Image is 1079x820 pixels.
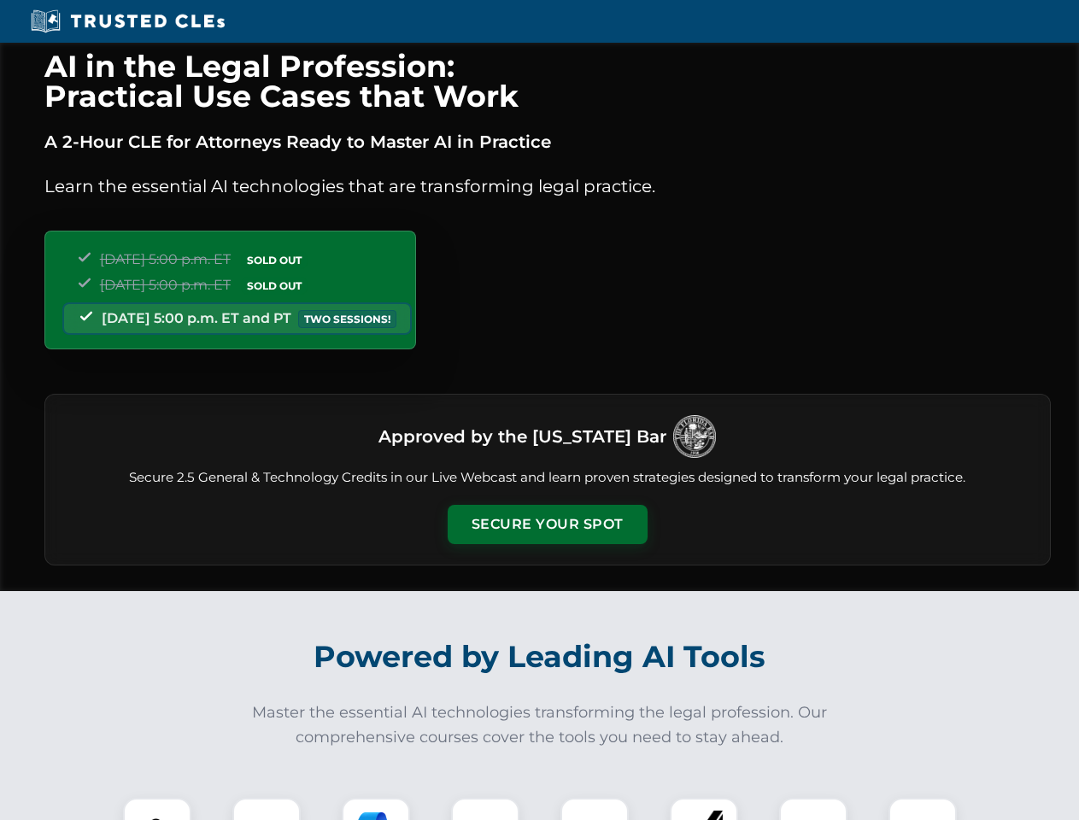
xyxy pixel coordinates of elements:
h1: AI in the Legal Profession: Practical Use Cases that Work [44,51,1051,111]
p: Secure 2.5 General & Technology Credits in our Live Webcast and learn proven strategies designed ... [66,468,1029,488]
span: [DATE] 5:00 p.m. ET [100,277,231,293]
span: SOLD OUT [241,251,308,269]
span: SOLD OUT [241,277,308,295]
button: Secure Your Spot [448,505,648,544]
p: Master the essential AI technologies transforming the legal profession. Our comprehensive courses... [241,700,839,750]
img: Logo [673,415,716,458]
img: Trusted CLEs [26,9,230,34]
p: A 2-Hour CLE for Attorneys Ready to Master AI in Practice [44,128,1051,155]
h2: Powered by Leading AI Tools [67,627,1013,687]
p: Learn the essential AI technologies that are transforming legal practice. [44,173,1051,200]
h3: Approved by the [US_STATE] Bar [378,421,666,452]
span: [DATE] 5:00 p.m. ET [100,251,231,267]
